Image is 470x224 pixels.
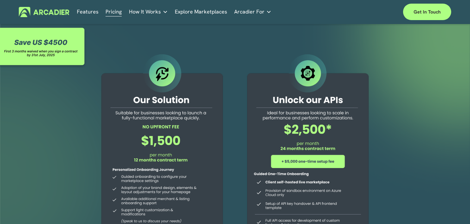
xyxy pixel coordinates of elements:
[129,7,168,17] a: folder dropdown
[77,7,99,17] a: Features
[106,7,122,17] a: Pricing
[19,7,69,17] img: Arcadier
[234,7,265,16] span: Arcadier For
[403,4,451,20] a: Get in touch
[175,7,227,17] a: Explore Marketplaces
[129,7,161,16] span: How It Works
[234,7,271,17] a: folder dropdown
